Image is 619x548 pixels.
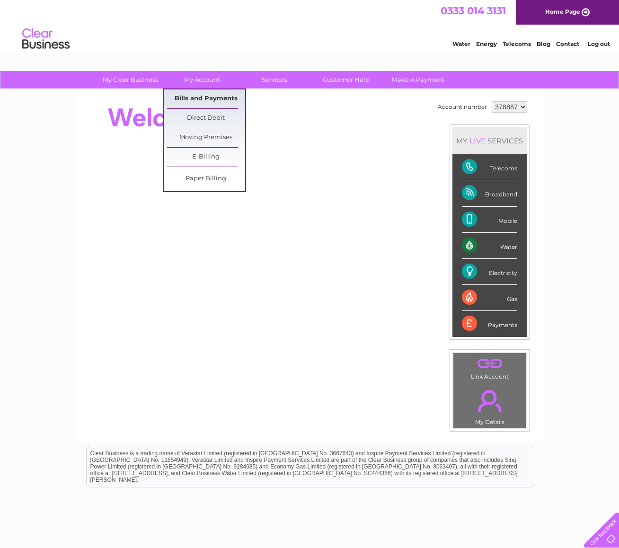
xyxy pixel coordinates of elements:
a: Bills and Payments [167,89,245,108]
a: . [456,384,523,417]
td: Link Account [453,353,526,382]
div: Telecoms [462,154,517,180]
div: Gas [462,285,517,311]
a: Blog [537,40,550,47]
a: Make A Payment [379,71,457,88]
a: . [456,355,523,372]
a: Services [235,71,313,88]
div: Clear Business is a trading name of Verastar Limited (registered in [GEOGRAPHIC_DATA] No. 3667643... [87,5,534,46]
a: 0333 014 3131 [441,5,506,17]
a: Moving Premises [167,128,245,147]
div: Broadband [462,180,517,206]
div: MY SERVICES [452,127,527,154]
a: Log out [588,40,610,47]
a: Contact [556,40,579,47]
a: E-Billing [167,148,245,167]
a: My Clear Business [91,71,169,88]
a: Telecoms [503,40,531,47]
div: Electricity [462,259,517,285]
div: Payments [462,311,517,336]
div: Water [462,233,517,259]
a: Water [452,40,470,47]
div: LIVE [468,136,487,145]
div: Mobile [462,207,517,233]
a: Paper Billing [167,169,245,188]
a: My Account [163,71,241,88]
img: logo.png [22,25,70,53]
td: My Details [453,382,526,428]
a: Direct Debit [167,109,245,128]
a: Customer Help [307,71,385,88]
a: Energy [476,40,497,47]
td: Account number [435,99,489,115]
